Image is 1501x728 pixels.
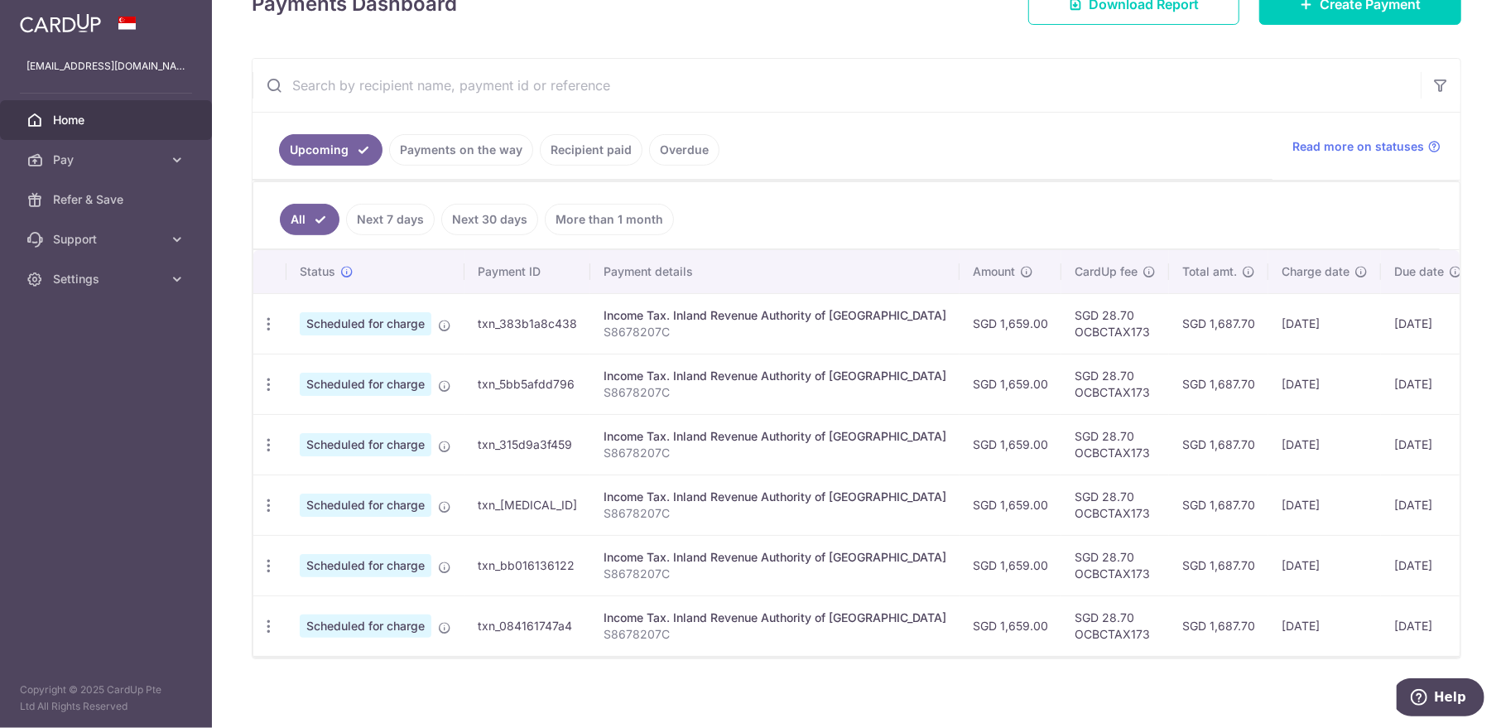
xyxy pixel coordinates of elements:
[300,494,431,517] span: Scheduled for charge
[1169,475,1268,535] td: SGD 1,687.70
[53,112,162,128] span: Home
[604,505,946,522] p: S8678207C
[1182,263,1237,280] span: Total amt.
[604,307,946,324] div: Income Tax. Inland Revenue Authority of [GEOGRAPHIC_DATA]
[960,475,1061,535] td: SGD 1,659.00
[279,134,382,166] a: Upcoming
[26,58,185,75] p: [EMAIL_ADDRESS][DOMAIN_NAME]
[389,134,533,166] a: Payments on the way
[53,191,162,208] span: Refer & Save
[1169,535,1268,595] td: SGD 1,687.70
[604,428,946,445] div: Income Tax. Inland Revenue Authority of [GEOGRAPHIC_DATA]
[346,204,435,235] a: Next 7 days
[1268,595,1381,656] td: [DATE]
[464,535,590,595] td: txn_bb016136122
[1268,293,1381,354] td: [DATE]
[300,312,431,335] span: Scheduled for charge
[973,263,1015,280] span: Amount
[604,489,946,505] div: Income Tax. Inland Revenue Authority of [GEOGRAPHIC_DATA]
[464,354,590,414] td: txn_5bb5afdd796
[960,293,1061,354] td: SGD 1,659.00
[1169,414,1268,475] td: SGD 1,687.70
[960,535,1061,595] td: SGD 1,659.00
[1169,354,1268,414] td: SGD 1,687.70
[1075,263,1138,280] span: CardUp fee
[1292,138,1441,155] a: Read more on statuses
[464,595,590,656] td: txn_084161747a4
[604,324,946,340] p: S8678207C
[649,134,719,166] a: Overdue
[604,626,946,643] p: S8678207C
[1169,293,1268,354] td: SGD 1,687.70
[1061,535,1169,595] td: SGD 28.70 OCBCTAX173
[604,384,946,401] p: S8678207C
[1268,354,1381,414] td: [DATE]
[1397,678,1484,720] iframe: Opens a widget where you can find more information
[53,231,162,248] span: Support
[1061,414,1169,475] td: SGD 28.70 OCBCTAX173
[960,595,1061,656] td: SGD 1,659.00
[1381,414,1475,475] td: [DATE]
[53,152,162,168] span: Pay
[1381,293,1475,354] td: [DATE]
[604,549,946,566] div: Income Tax. Inland Revenue Authority of [GEOGRAPHIC_DATA]
[1381,595,1475,656] td: [DATE]
[300,263,335,280] span: Status
[300,373,431,396] span: Scheduled for charge
[1268,535,1381,595] td: [DATE]
[464,250,590,293] th: Payment ID
[1061,475,1169,535] td: SGD 28.70 OCBCTAX173
[1381,475,1475,535] td: [DATE]
[604,445,946,461] p: S8678207C
[300,554,431,577] span: Scheduled for charge
[464,293,590,354] td: txn_383b1a8c438
[300,615,431,638] span: Scheduled for charge
[1061,293,1169,354] td: SGD 28.70 OCBCTAX173
[53,271,162,287] span: Settings
[441,204,538,235] a: Next 30 days
[604,610,946,626] div: Income Tax. Inland Revenue Authority of [GEOGRAPHIC_DATA]
[1381,535,1475,595] td: [DATE]
[1061,354,1169,414] td: SGD 28.70 OCBCTAX173
[960,354,1061,414] td: SGD 1,659.00
[604,368,946,384] div: Income Tax. Inland Revenue Authority of [GEOGRAPHIC_DATA]
[604,566,946,582] p: S8678207C
[1061,595,1169,656] td: SGD 28.70 OCBCTAX173
[1282,263,1349,280] span: Charge date
[20,13,101,33] img: CardUp
[253,59,1421,112] input: Search by recipient name, payment id or reference
[1268,475,1381,535] td: [DATE]
[280,204,339,235] a: All
[1381,354,1475,414] td: [DATE]
[960,414,1061,475] td: SGD 1,659.00
[1394,263,1444,280] span: Due date
[1292,138,1424,155] span: Read more on statuses
[464,414,590,475] td: txn_315d9a3f459
[540,134,642,166] a: Recipient paid
[590,250,960,293] th: Payment details
[1268,414,1381,475] td: [DATE]
[464,475,590,535] td: txn_[MEDICAL_ID]
[300,433,431,456] span: Scheduled for charge
[545,204,674,235] a: More than 1 month
[1169,595,1268,656] td: SGD 1,687.70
